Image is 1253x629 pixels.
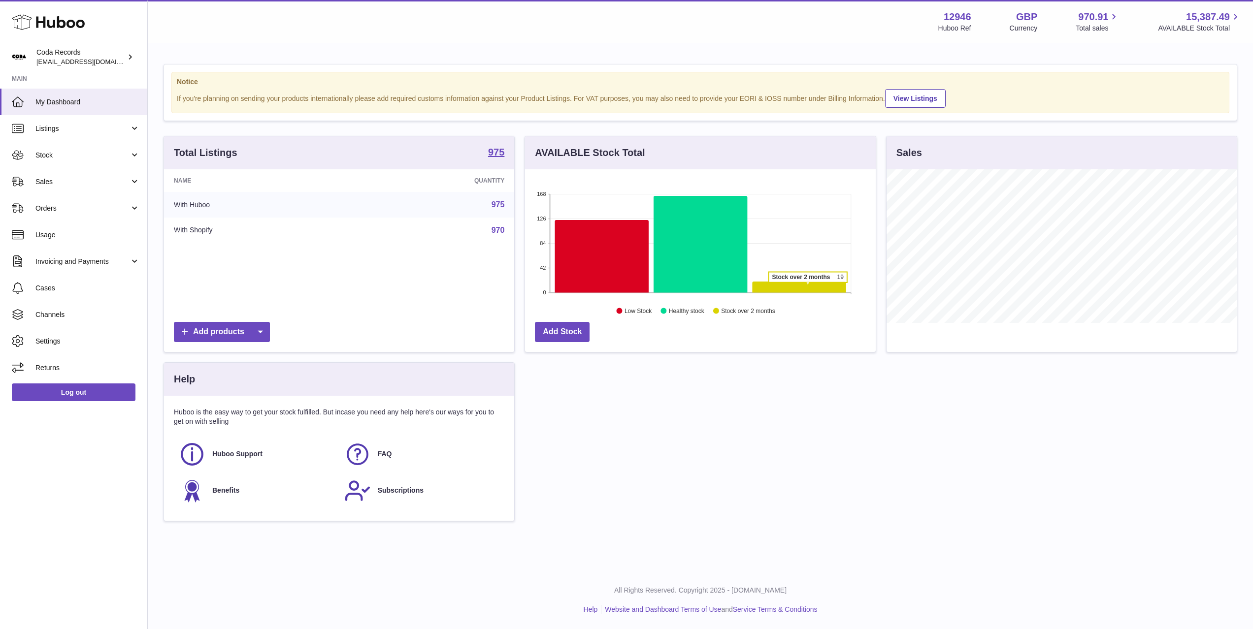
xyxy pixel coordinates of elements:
text: Healthy stock [669,308,705,314]
span: Usage [35,230,140,240]
span: [EMAIL_ADDRESS][DOMAIN_NAME] [36,58,145,65]
text: 42 [540,265,546,271]
td: With Shopify [164,218,353,243]
span: My Dashboard [35,97,140,107]
a: Benefits [179,477,334,504]
a: 975 [492,200,505,209]
span: Benefits [212,486,239,495]
h3: Total Listings [174,146,237,159]
a: 970 [492,226,505,234]
a: Website and Dashboard Terms of Use [605,605,721,613]
text: 126 [537,216,546,221]
span: Stock [35,151,130,160]
h3: AVAILABLE Stock Total [535,146,645,159]
span: Sales [35,177,130,187]
p: Huboo is the easy way to get your stock fulfilled. But incase you need any help here's our ways f... [174,408,504,426]
span: Huboo Support [212,449,263,459]
span: 15,387.49 [1186,10,1230,24]
a: FAQ [344,441,500,468]
div: Coda Records [36,48,125,66]
img: haz@pcatmedia.com [12,50,27,64]
a: Service Terms & Conditions [733,605,818,613]
span: Cases [35,283,140,293]
text: Stock over 2 months [722,308,775,314]
text: 84 [540,240,546,246]
h3: Sales [896,146,922,159]
text: 0 [543,289,546,295]
tspan: 19 [837,274,844,281]
span: Listings [35,124,130,133]
a: Help [584,605,598,613]
span: Returns [35,363,140,373]
h3: Help [174,373,195,386]
p: All Rights Reserved. Copyright 2025 - [DOMAIN_NAME] [156,586,1245,595]
span: Settings [35,337,140,346]
td: With Huboo [164,192,353,218]
a: Subscriptions [344,477,500,504]
text: Low Stock [625,308,652,314]
span: AVAILABLE Stock Total [1158,24,1241,33]
strong: GBP [1016,10,1037,24]
a: Huboo Support [179,441,334,468]
a: Log out [12,383,135,401]
a: 975 [488,147,504,159]
th: Quantity [353,169,515,192]
a: View Listings [885,89,946,108]
a: 970.91 Total sales [1076,10,1120,33]
span: FAQ [378,449,392,459]
strong: 12946 [944,10,971,24]
span: Invoicing and Payments [35,257,130,266]
tspan: Stock over 2 months [772,274,830,281]
a: 15,387.49 AVAILABLE Stock Total [1158,10,1241,33]
div: Currency [1010,24,1038,33]
th: Name [164,169,353,192]
text: 168 [537,191,546,197]
a: Add products [174,322,270,342]
span: Total sales [1076,24,1120,33]
span: Channels [35,310,140,319]
div: Huboo Ref [938,24,971,33]
span: Orders [35,204,130,213]
a: Add Stock [535,322,590,342]
span: Subscriptions [378,486,424,495]
strong: 975 [488,147,504,157]
strong: Notice [177,77,1224,87]
div: If you're planning on sending your products internationally please add required customs informati... [177,88,1224,108]
span: 970.91 [1078,10,1108,24]
li: and [601,605,817,614]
